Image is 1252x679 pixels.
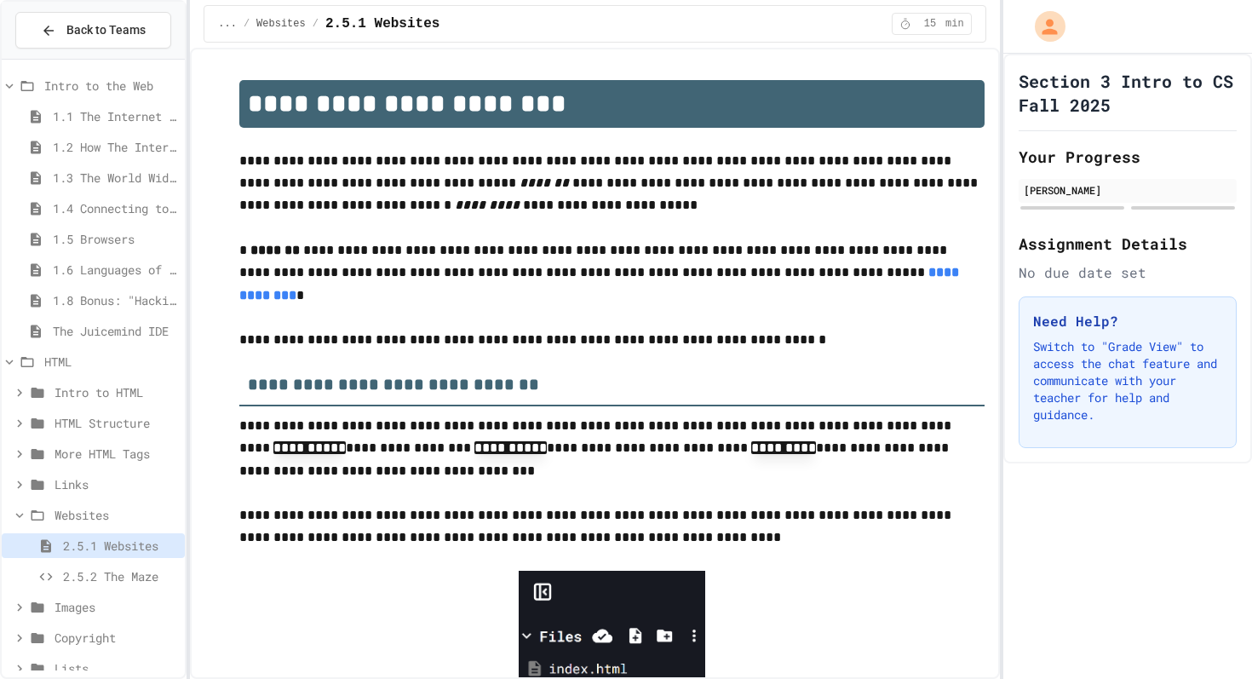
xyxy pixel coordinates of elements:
[55,475,178,493] span: Links
[55,659,178,677] span: Lists
[244,17,250,31] span: /
[1033,338,1222,423] p: Switch to "Grade View" to access the chat feature and communicate with your teacher for help and ...
[1019,69,1237,117] h1: Section 3 Intro to CS Fall 2025
[1017,7,1070,46] div: My Account
[1019,232,1237,256] h2: Assignment Details
[55,383,178,401] span: Intro to HTML
[325,14,439,34] span: 2.5.1 Websites
[44,77,178,95] span: Intro to the Web
[53,199,178,217] span: 1.4 Connecting to a Website
[916,17,944,31] span: 15
[53,169,178,187] span: 1.3 The World Wide Web
[44,353,178,371] span: HTML
[55,506,178,524] span: Websites
[15,12,171,49] button: Back to Teams
[53,291,178,309] span: 1.8 Bonus: "Hacking" The Web
[63,567,178,585] span: 2.5.2 The Maze
[66,21,146,39] span: Back to Teams
[55,414,178,432] span: HTML Structure
[53,322,178,340] span: The Juicemind IDE
[256,17,306,31] span: Websites
[53,107,178,125] span: 1.1 The Internet and its Impact on Society
[53,230,178,248] span: 1.5 Browsers
[63,537,178,555] span: 2.5.1 Websites
[53,138,178,156] span: 1.2 How The Internet Works
[313,17,319,31] span: /
[1019,262,1237,283] div: No due date set
[1033,311,1222,331] h3: Need Help?
[55,598,178,616] span: Images
[1019,145,1237,169] h2: Your Progress
[945,17,964,31] span: min
[1024,182,1232,198] div: [PERSON_NAME]
[218,17,237,31] span: ...
[53,261,178,279] span: 1.6 Languages of the Web
[55,629,178,647] span: Copyright
[55,445,178,463] span: More HTML Tags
